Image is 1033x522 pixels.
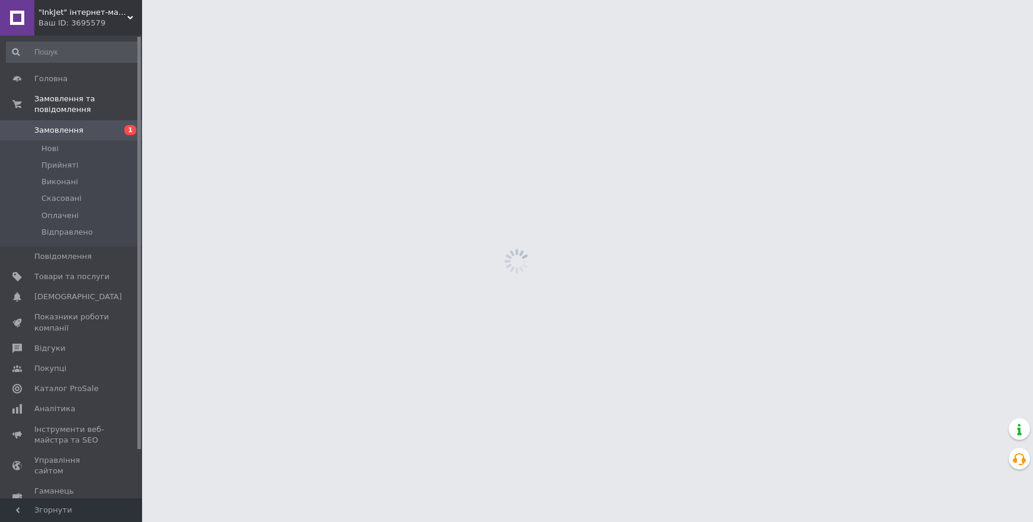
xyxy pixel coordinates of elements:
span: Замовлення та повідомлення [34,94,142,115]
span: Показники роботи компанії [34,312,110,333]
div: Ваш ID: 3695579 [38,18,142,28]
span: "InkJet" інтернет-магазин [38,7,127,18]
span: Товари та послуги [34,271,110,282]
span: Оплачені [41,210,79,221]
span: Управління сайтом [34,455,110,476]
span: Виконані [41,177,78,187]
span: Аналітика [34,403,75,414]
span: Головна [34,73,67,84]
span: Відправлено [41,227,93,238]
span: Відгуки [34,343,65,354]
span: 1 [124,125,136,135]
span: Гаманець компанії [34,486,110,507]
span: Прийняті [41,160,78,171]
span: [DEMOGRAPHIC_DATA] [34,292,122,302]
span: Скасовані [41,193,82,204]
span: Замовлення [34,125,83,136]
span: Каталог ProSale [34,383,98,394]
span: Інструменти веб-майстра та SEO [34,424,110,446]
input: Пошук [6,41,139,63]
span: Покупці [34,363,66,374]
span: Нові [41,143,59,154]
span: Повідомлення [34,251,92,262]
